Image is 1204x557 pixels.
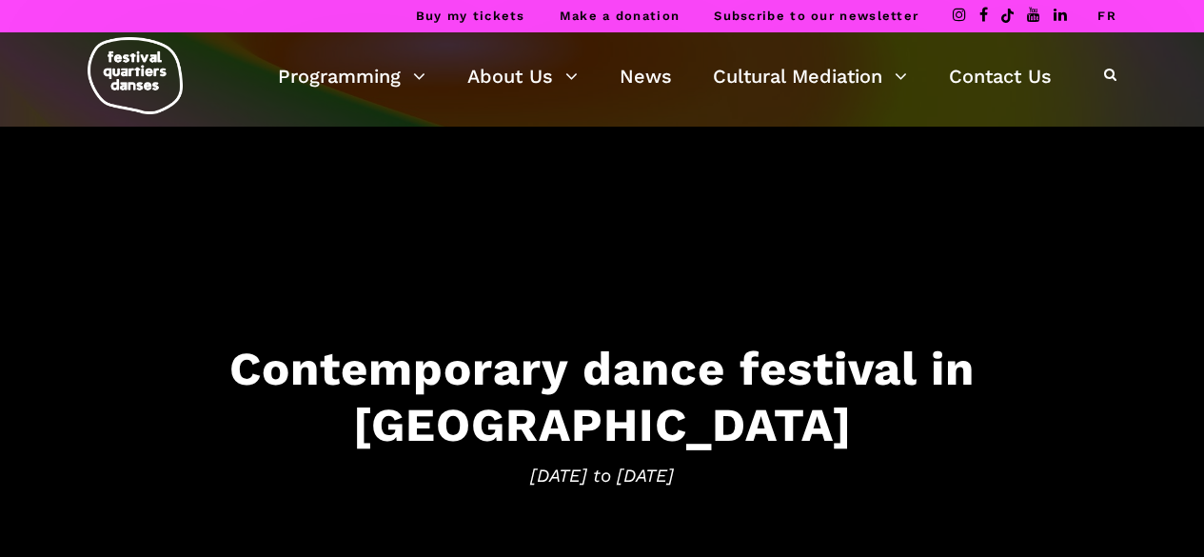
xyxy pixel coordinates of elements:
a: Cultural Mediation [713,60,907,92]
a: FR [1097,9,1116,23]
a: Make a donation [560,9,681,23]
span: [DATE] to [DATE] [19,462,1185,490]
a: Subscribe to our newsletter [714,9,918,23]
a: News [620,60,672,92]
a: Contact Us [949,60,1052,92]
a: Programming [278,60,425,92]
h3: Contemporary dance festival in [GEOGRAPHIC_DATA] [19,340,1185,452]
a: About Us [467,60,578,92]
a: Buy my tickets [416,9,525,23]
img: logo-fqd-med [88,37,183,114]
